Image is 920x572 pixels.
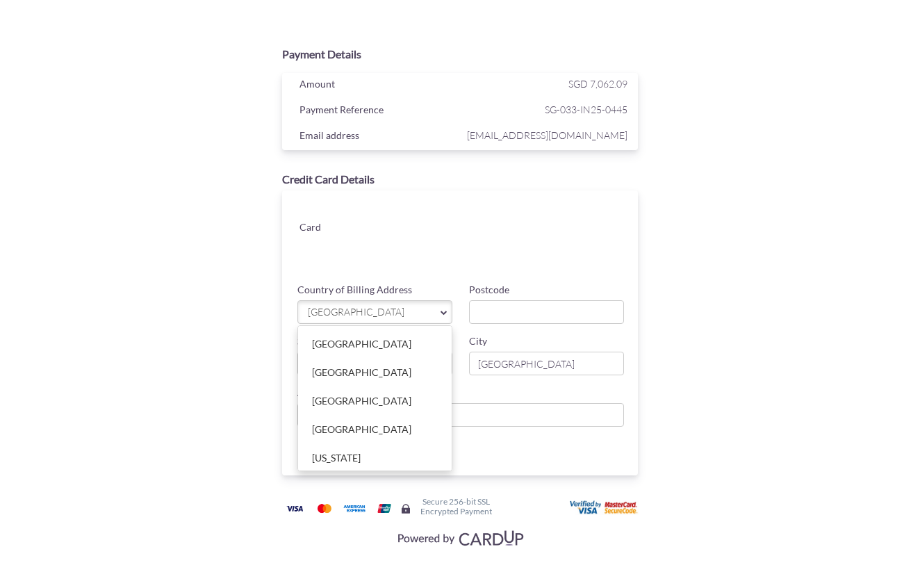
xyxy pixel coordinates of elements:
label: City [469,334,487,348]
div: Card [289,218,376,239]
iframe: Secure card number input frame [387,204,625,229]
a: [GEOGRAPHIC_DATA] [297,300,452,324]
span: SGD 7,062.09 [568,78,627,90]
img: User card [570,500,639,516]
img: Mastercard [311,500,338,517]
img: Secure lock [400,503,411,514]
h6: Secure 256-bit SSL Encrypted Payment [420,497,492,515]
a: [GEOGRAPHIC_DATA] [298,387,452,415]
a: [GEOGRAPHIC_DATA] [298,330,452,358]
div: Credit Card Details [282,172,638,188]
iframe: Secure card expiration date input frame [387,235,505,260]
span: SG-033-IN25-0445 [463,101,627,118]
img: Visa [281,500,309,517]
a: [US_STATE] [298,444,452,472]
span: [EMAIL_ADDRESS][DOMAIN_NAME] [463,126,627,144]
a: [GEOGRAPHIC_DATA] [298,416,452,443]
img: Union Pay [370,500,398,517]
img: Visa, Mastercard [391,525,529,550]
img: American Express [340,500,368,517]
span: [GEOGRAPHIC_DATA] [306,305,429,320]
iframe: Secure card security code input frame [507,235,625,260]
label: Country of Billing Address [297,283,412,297]
div: Payment Details [282,47,638,63]
div: Email address [289,126,463,147]
div: Amount [289,75,463,96]
a: [GEOGRAPHIC_DATA] [298,359,452,386]
label: Postcode [469,283,509,297]
div: Payment Reference [289,101,463,122]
